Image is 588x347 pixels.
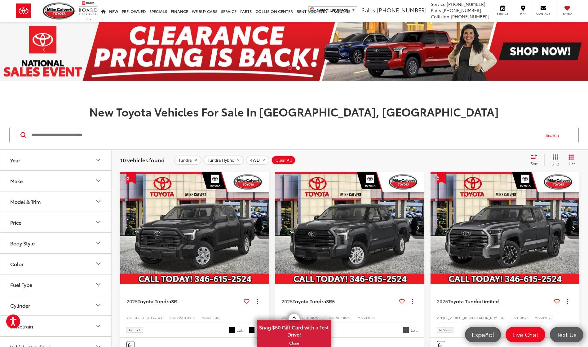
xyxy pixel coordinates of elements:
[10,282,32,288] div: Fuel Type
[545,315,552,320] span: 8372
[448,297,481,305] span: Toyota Tundra
[506,327,545,342] a: Live Chat
[564,154,579,166] button: List View
[229,327,235,333] span: Midnight Black Metallic
[10,178,23,184] div: Make
[496,11,510,15] span: Service
[0,171,112,191] button: MakeMake
[138,297,171,305] span: Toyota Tundra
[120,172,270,284] a: 2025 Toyota Tundra SR2025 Toyota Tundra SR2025 Toyota Tundra SR2025 Toyota Tundra SR
[252,296,263,306] button: Actions
[407,296,418,306] button: Actions
[249,327,255,333] span: Black
[540,127,568,143] button: Search
[554,331,580,338] span: Text Us
[431,7,441,13] span: Parts
[437,297,448,305] span: 2025
[281,297,293,305] span: 2025
[437,298,552,305] a: 2025Toyota TundraLimited
[258,321,331,340] span: Snag $50 Gift Card with a Test Drive!
[509,331,542,338] span: Live Chat
[535,315,545,320] span: Model:
[465,327,501,342] a: Español
[351,8,356,12] span: ▼
[95,177,102,184] div: Make
[377,6,427,14] span: [PHONE_NUMBER]
[430,172,580,285] img: 2025 Toyota Tundra Limited
[0,212,112,232] button: PricePrice
[469,331,497,338] span: Español
[567,217,579,239] button: Next image
[430,172,580,284] div: 2025 Toyota Tundra Limited 0
[511,315,519,320] span: Stock:
[31,128,540,143] input: Search by Make, Model, or Keyword
[519,315,528,320] span: T0576
[10,240,35,246] div: Body Style
[0,275,112,295] button: Fuel TypeFuel Type
[431,1,445,7] span: Service
[0,254,112,274] button: ColorColor
[412,217,424,239] button: Next image
[562,296,573,306] button: Actions
[129,328,141,332] span: In Stock
[560,11,574,15] span: Saved
[0,233,112,253] button: Body StyleBody Style
[256,327,263,333] span: Int.
[95,218,102,226] div: Price
[551,161,559,166] span: Grid
[126,172,136,184] span: Get Price Drop Alert
[126,297,138,305] span: 2025
[531,161,537,166] span: Sort
[10,323,33,329] div: Drivetrain
[335,315,351,320] span: INC23B769
[567,299,568,304] span: dropdown dots
[95,198,102,205] div: Model & Trim
[275,172,425,284] div: 2025 Toyota Tundra SR5 0
[275,172,425,284] img: 2025 Toyota Tundra SR5
[430,172,580,284] a: 2025 Toyota Tundra Limited2025 Toyota Tundra Limited2025 Toyota Tundra Limited2025 Toyota Tundra ...
[0,316,112,336] button: DrivetrainDrivetrain
[10,199,41,204] div: Model & Trim
[10,219,21,225] div: Price
[568,161,575,166] span: List
[368,315,375,320] span: 8361
[516,11,530,15] span: Map
[237,327,244,333] span: Ext.
[411,327,418,333] span: Ext.
[10,261,24,267] div: Color
[95,260,102,267] div: Color
[0,150,112,170] button: YearYear
[95,156,102,164] div: Year
[126,315,133,320] span: VIN:
[528,154,544,166] button: Select sort value
[95,322,102,330] div: Drivetrain
[257,299,258,304] span: dropdown dots
[451,13,489,20] span: [PHONE_NUMBER]
[481,297,499,305] span: Limited
[95,301,102,309] div: Cylinder
[412,299,413,304] span: dropdown dots
[447,1,485,7] span: [PHONE_NUMBER]
[10,157,20,163] div: Year
[95,281,102,288] div: Fuel Type
[361,6,375,14] span: Sales
[281,298,396,305] a: 2025Toyota TundraSR5
[544,154,564,166] button: Grid View
[257,217,269,239] button: Next image
[171,297,177,305] span: SR
[326,297,335,305] span: SR5
[133,315,164,320] span: 5TFKB5DB1SX47F439
[201,315,212,320] span: Model:
[10,302,30,308] div: Cylinder
[276,158,292,163] span: Clear All
[550,327,583,342] a: Text Us
[170,315,179,320] span: Stock:
[437,172,446,184] span: Get Price Drop Alert
[358,315,368,320] span: Model:
[431,13,449,20] span: Collision
[179,315,195,320] span: INC47F439
[43,2,76,20] img: Mike Calvert Toyota
[536,11,550,15] span: Contact
[203,156,244,165] button: remove Tundra%20Hybrid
